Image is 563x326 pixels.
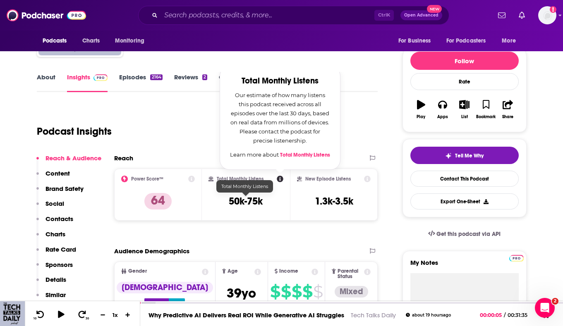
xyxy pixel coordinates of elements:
div: Apps [437,114,448,119]
img: Podchaser - Follow, Share and Rate Podcasts [7,7,86,23]
button: open menu [109,33,155,49]
span: Charts [82,35,100,47]
button: Follow [410,52,519,70]
button: 30 [75,310,91,320]
p: Rate Card [46,245,76,253]
a: Show notifications dropdown [495,8,509,22]
a: Episodes2164 [119,73,162,92]
span: For Business [398,35,431,47]
button: Bookmark [475,95,497,124]
svg: Add a profile image [550,6,556,13]
h3: 1.3k-3.5k [315,195,353,207]
span: 30 [86,317,89,320]
span: Logged in as mindyn [538,6,556,24]
span: $ [270,285,280,298]
h3: 50k-75k [229,195,263,207]
label: My Notes [410,259,519,273]
button: Details [36,276,66,291]
h2: New Episode Listens [305,176,351,182]
p: Sponsors [46,261,73,269]
p: Charts [46,230,65,238]
h2: Audience Demographics [114,247,189,255]
button: Open AdvancedNew [400,10,442,20]
span: Open Advanced [404,13,438,17]
p: Details [46,276,66,283]
div: Search podcasts, credits, & more... [138,6,449,25]
p: Contacts [46,215,73,223]
span: Monitoring [115,35,144,47]
div: about 19 hours ago [406,313,451,317]
div: 2164 [150,74,162,80]
img: Podchaser Pro [93,74,108,81]
button: Similar [36,291,66,306]
img: tell me why sparkle [445,152,452,159]
p: Our estimate of how many listens this podcast received across all episodes over the last 30 days,... [230,90,330,145]
span: Gender [128,269,147,274]
a: InsightsPodchaser Pro [67,73,108,92]
button: Apps [432,95,453,124]
a: Why Predictive AI Delivers Real ROI While Generative AI Struggles [149,311,344,319]
span: Get this podcast via API [436,231,501,238]
p: Brand Safety [46,185,84,193]
div: Rate [410,73,519,90]
h2: Power Score™ [131,176,163,182]
span: 00:31:35 [506,312,536,318]
span: For Podcasters [446,35,486,47]
a: Total Monthly Listens [280,152,330,158]
button: Sponsors [36,261,73,276]
button: Social [36,200,64,215]
span: $ [313,285,323,298]
p: Similar [46,291,66,299]
span: Total Monthly Listens [221,183,268,189]
a: Credits11 [219,73,250,92]
span: $ [302,285,312,298]
span: / [504,312,506,318]
p: Reach & Audience [46,154,101,162]
p: Learn more about [230,150,330,159]
button: Contacts [36,215,73,230]
button: tell me why sparkleTell Me Why [410,147,519,164]
button: Share [497,95,518,124]
h2: Total Monthly Listens [217,176,264,182]
a: Tech Talks Daily [351,311,396,319]
button: Reach & Audience [36,154,101,169]
button: open menu [393,33,441,49]
div: Mixed [335,286,368,297]
span: Income [279,269,298,274]
button: Show profile menu [538,6,556,24]
button: Brand Safety [36,185,84,200]
span: More [502,35,516,47]
a: Reviews2 [174,73,207,92]
button: 10 [32,310,48,320]
a: About [37,73,55,92]
button: open menu [496,33,526,49]
h2: Total Monthly Listens [230,76,330,86]
div: Bookmark [476,114,496,119]
button: Charts [36,230,65,245]
a: Charts [77,33,105,49]
a: Show notifications dropdown [515,8,528,22]
div: Play [417,114,425,119]
img: Podchaser Pro [509,255,524,262]
h1: Podcast Insights [37,125,112,138]
div: [DEMOGRAPHIC_DATA] [117,282,213,293]
span: 39 yo [227,285,256,301]
span: Age [228,269,238,274]
button: open menu [441,33,498,49]
h2: Reach [114,154,133,162]
button: Rate Card [36,245,76,261]
span: $ [292,285,302,298]
p: Content [46,169,70,177]
div: Share [502,114,513,119]
span: New [427,5,442,13]
a: Pro website [509,254,524,262]
p: Social [46,200,64,207]
button: open menu [37,33,78,49]
button: Export One-Sheet [410,193,519,209]
a: Contact This Podcast [410,171,519,187]
div: List [461,114,468,119]
span: 2 [552,298,558,305]
p: 64 [144,193,172,209]
img: User Profile [538,6,556,24]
